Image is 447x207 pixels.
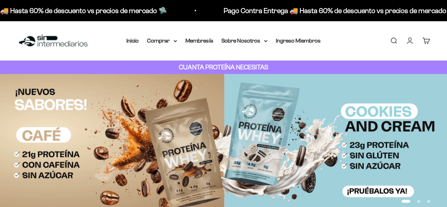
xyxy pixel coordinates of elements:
[179,63,268,71] strong: CUANTA PROTEÍNA NECESITAS
[186,38,213,44] a: Membresía
[222,36,267,45] summary: Sobre Nosotros
[147,36,177,45] summary: Comprar
[276,38,321,44] a: Ingreso Miembros
[127,38,139,44] a: Inicio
